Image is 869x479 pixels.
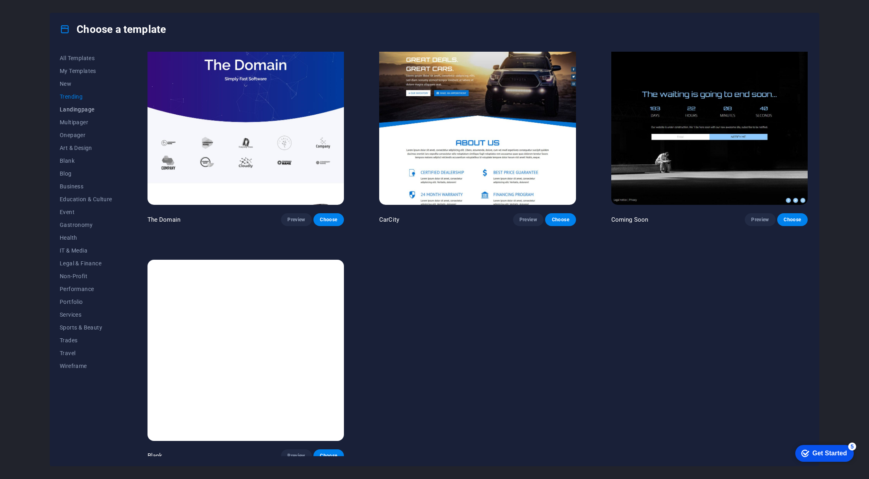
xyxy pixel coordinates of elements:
[379,24,576,205] img: CarCity
[60,145,112,151] span: Art & Design
[60,222,112,228] span: Gastronomy
[60,286,112,292] span: Performance
[60,68,112,74] span: My Templates
[60,350,112,356] span: Travel
[24,9,58,16] div: Get Started
[60,52,112,65] button: All Templates
[60,244,112,257] button: IT & Media
[60,65,112,77] button: My Templates
[60,347,112,360] button: Travel
[60,158,112,164] span: Blank
[60,334,112,347] button: Trades
[60,93,112,100] span: Trending
[148,216,180,224] p: The Domain
[60,167,112,180] button: Blog
[60,337,112,344] span: Trades
[60,141,112,154] button: Art & Design
[60,81,112,87] span: New
[60,106,112,113] span: Landingpage
[60,196,112,202] span: Education & Culture
[60,77,112,90] button: New
[60,283,112,295] button: Performance
[751,216,769,223] span: Preview
[60,363,112,369] span: Wireframe
[745,213,775,226] button: Preview
[60,295,112,308] button: Portfolio
[60,103,112,116] button: Landingpage
[60,321,112,334] button: Sports & Beauty
[6,4,65,21] div: Get Started 5 items remaining, 0% complete
[281,213,311,226] button: Preview
[60,209,112,215] span: Event
[611,216,649,224] p: Coming Soon
[148,452,163,460] p: Blank
[60,129,112,141] button: Onepager
[60,180,112,193] button: Business
[60,90,112,103] button: Trending
[60,132,112,138] span: Onepager
[777,213,808,226] button: Choose
[611,24,808,205] img: Coming Soon
[60,308,112,321] button: Services
[313,449,344,462] button: Choose
[60,273,112,279] span: Non-Profit
[60,154,112,167] button: Blank
[60,299,112,305] span: Portfolio
[148,24,344,205] img: The Domain
[59,2,67,10] div: 5
[784,216,801,223] span: Choose
[60,170,112,177] span: Blog
[313,213,344,226] button: Choose
[60,206,112,218] button: Event
[60,360,112,372] button: Wireframe
[60,270,112,283] button: Non-Profit
[60,193,112,206] button: Education & Culture
[513,213,544,226] button: Preview
[60,119,112,125] span: Multipager
[545,213,576,226] button: Choose
[60,234,112,241] span: Health
[60,23,166,36] h4: Choose a template
[60,247,112,254] span: IT & Media
[60,218,112,231] button: Gastronomy
[320,453,337,459] span: Choose
[148,260,344,441] img: Blank
[60,311,112,318] span: Services
[60,116,112,129] button: Multipager
[60,260,112,267] span: Legal & Finance
[519,216,537,223] span: Preview
[320,216,337,223] span: Choose
[287,453,305,459] span: Preview
[60,55,112,61] span: All Templates
[287,216,305,223] span: Preview
[60,183,112,190] span: Business
[60,257,112,270] button: Legal & Finance
[379,216,399,224] p: CarCity
[60,324,112,331] span: Sports & Beauty
[60,231,112,244] button: Health
[552,216,569,223] span: Choose
[281,449,311,462] button: Preview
